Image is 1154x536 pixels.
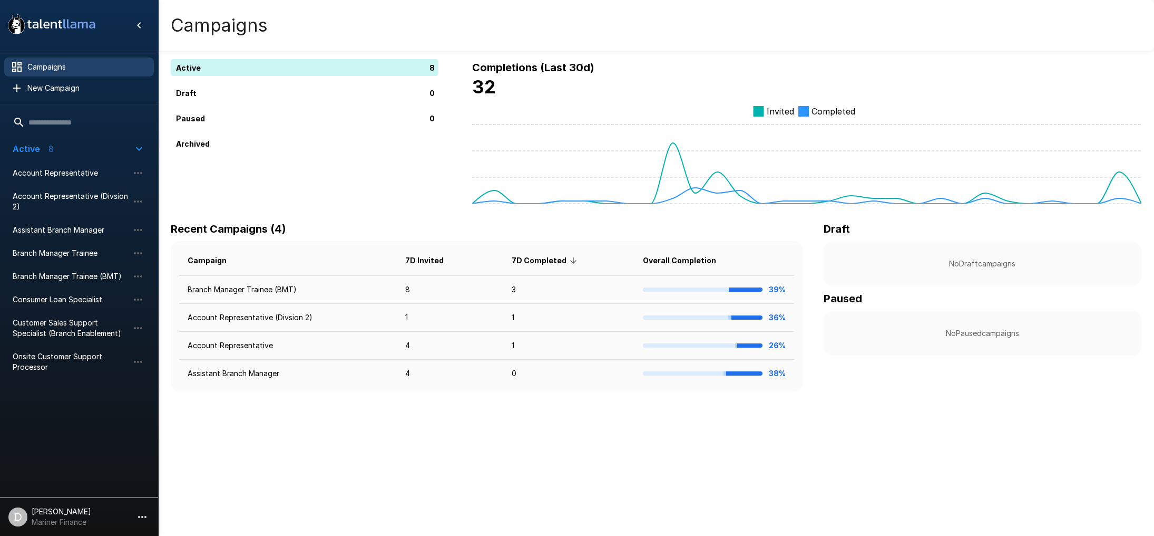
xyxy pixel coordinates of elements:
td: 1 [397,304,503,332]
p: 8 [429,62,435,73]
td: Branch Manager Trainee (BMT) [179,276,397,304]
b: 26% [769,341,786,350]
td: 8 [397,276,503,304]
p: No Draft campaigns [840,259,1124,269]
td: Account Representative (Divsion 2) [179,304,397,332]
td: 4 [397,332,503,360]
b: 38% [769,369,786,378]
b: Completions (Last 30d) [472,61,594,74]
p: 0 [429,113,435,124]
b: Recent Campaigns (4) [171,223,286,235]
td: Assistant Branch Manager [179,360,397,388]
span: Overall Completion [643,254,730,267]
b: Draft [824,223,850,235]
td: 3 [503,276,634,304]
td: 1 [503,304,634,332]
b: 36% [769,313,786,322]
p: No Paused campaigns [840,328,1124,339]
b: 32 [472,76,496,98]
span: Campaign [188,254,240,267]
td: 0 [503,360,634,388]
td: 1 [503,332,634,360]
td: 4 [397,360,503,388]
span: 7D Invited [405,254,457,267]
h4: Campaigns [171,14,268,36]
td: Account Representative [179,332,397,360]
b: Paused [824,292,862,305]
p: 0 [429,88,435,99]
span: 7D Completed [512,254,580,267]
b: 39% [769,285,786,294]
